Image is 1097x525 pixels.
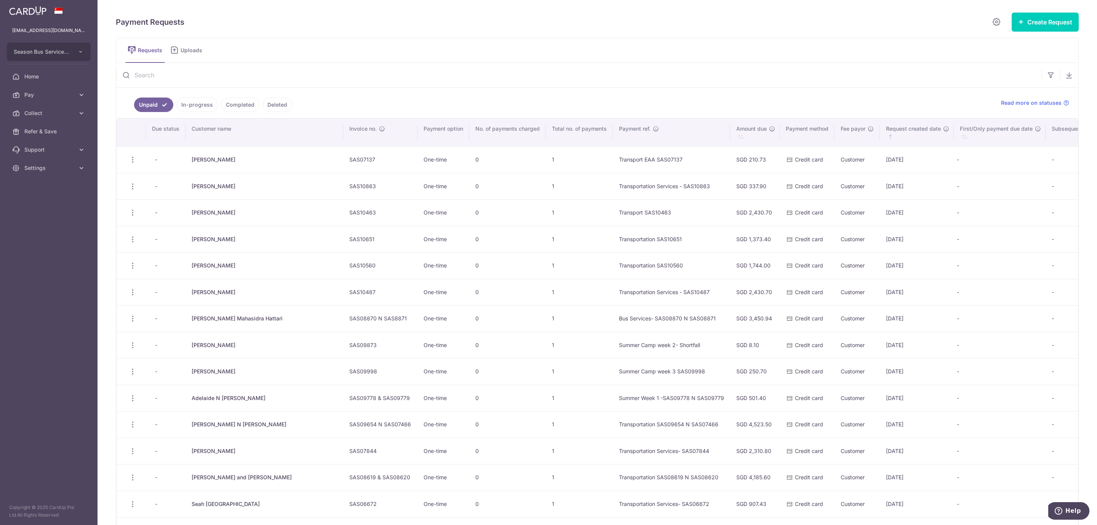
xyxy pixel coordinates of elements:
span: Help [17,5,33,12]
td: 0 [469,199,546,226]
button: Season Bus Services Co Pte Ltd-SAS [7,43,91,61]
span: Invoice no. [349,125,377,133]
span: Customer [841,315,865,322]
span: Credit card [795,421,823,427]
td: Transportation SAS10651 [613,226,730,253]
td: Summer Week 1 -SAS09778 N SAS09779 [613,385,730,411]
a: Uploads [168,38,208,62]
td: 1 [546,464,613,491]
td: 0 [469,146,546,173]
span: - [152,154,160,165]
td: SAS10863 [343,173,417,200]
th: Payment option [417,119,469,146]
span: - [152,472,160,483]
span: Home [24,73,75,80]
td: [DATE] [880,411,954,438]
span: Customer [841,395,865,401]
td: 1 [546,279,613,306]
td: SGD 2,430.70 [730,199,780,226]
span: Customer [841,421,865,427]
span: Credit card [795,209,823,216]
span: Credit card [795,315,823,322]
th: Invoice no. [343,119,417,146]
td: 0 [469,411,546,438]
td: - [954,491,1046,517]
span: Collect [24,109,75,117]
td: Summer Camp week 2- Shortfall [613,332,730,359]
td: One-time [417,358,469,385]
td: - [954,305,1046,332]
td: 1 [546,411,613,438]
td: [PERSON_NAME] Mahasidra Hattari [185,305,343,332]
span: - [152,260,160,271]
span: Customer [841,474,865,480]
span: Season Bus Services Co Pte Ltd-SAS [14,48,70,56]
td: SGD 907.43 [730,491,780,517]
span: Read more on statuses [1001,99,1062,107]
td: One-time [417,279,469,306]
td: Transport EAA SAS07137 [613,146,730,173]
td: - [954,464,1046,491]
td: SAS07844 [343,438,417,464]
span: Support [24,146,75,154]
td: SGD 8.10 [730,332,780,359]
span: - [152,207,160,218]
td: 1 [546,226,613,253]
td: SAS09873 [343,332,417,359]
td: Bus Services- SAS08870 N SAS08871 [613,305,730,332]
span: No. of payments charged [475,125,540,133]
span: - [152,393,160,403]
td: 0 [469,305,546,332]
th: Payment ref. [613,119,730,146]
td: Transportation SAS09654 N SAS07466 [613,411,730,438]
span: Credit card [795,262,823,269]
td: One-time [417,146,469,173]
td: [PERSON_NAME] [185,226,343,253]
span: Credit card [795,368,823,375]
td: SGD 2,310.80 [730,438,780,464]
td: SGD 4,523.50 [730,411,780,438]
th: Customer name [185,119,343,146]
td: Transportation Services- SAS07844 [613,438,730,464]
td: SGD 1,744.00 [730,252,780,279]
span: Customer [841,448,865,454]
td: - [954,411,1046,438]
span: Customer [841,501,865,507]
td: SGD 1,373.40 [730,226,780,253]
td: SGD 250.70 [730,358,780,385]
span: - [152,181,160,192]
td: SAS09998 [343,358,417,385]
span: Customer [841,342,865,348]
a: Read more on statuses [1001,99,1069,107]
td: 0 [469,464,546,491]
td: One-time [417,385,469,411]
td: 1 [546,305,613,332]
th: No. of payments charged [469,119,546,146]
td: Transportation Services - SAS10487 [613,279,730,306]
td: [PERSON_NAME] and [PERSON_NAME] [185,464,343,491]
td: SGD 501.40 [730,385,780,411]
span: Credit card [795,448,823,454]
td: - [954,385,1046,411]
td: 0 [469,358,546,385]
h5: Payment Requests [116,16,184,28]
span: - [152,366,160,377]
span: Customer [841,209,865,216]
td: 1 [546,358,613,385]
td: One-time [417,464,469,491]
span: Refer & Save [24,128,75,135]
span: - [152,419,160,430]
th: Request created date : activate to sort column ascending [880,119,954,146]
td: [PERSON_NAME] [185,146,343,173]
th: Due status [146,119,185,146]
td: SAS10463 [343,199,417,226]
td: One-time [417,226,469,253]
span: Amount due [736,125,767,133]
td: 0 [469,491,546,517]
td: One-time [417,332,469,359]
input: Search [116,63,1042,87]
td: [DATE] [880,199,954,226]
span: Customer [841,156,865,163]
td: 0 [469,226,546,253]
th: Payment method [780,119,835,146]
